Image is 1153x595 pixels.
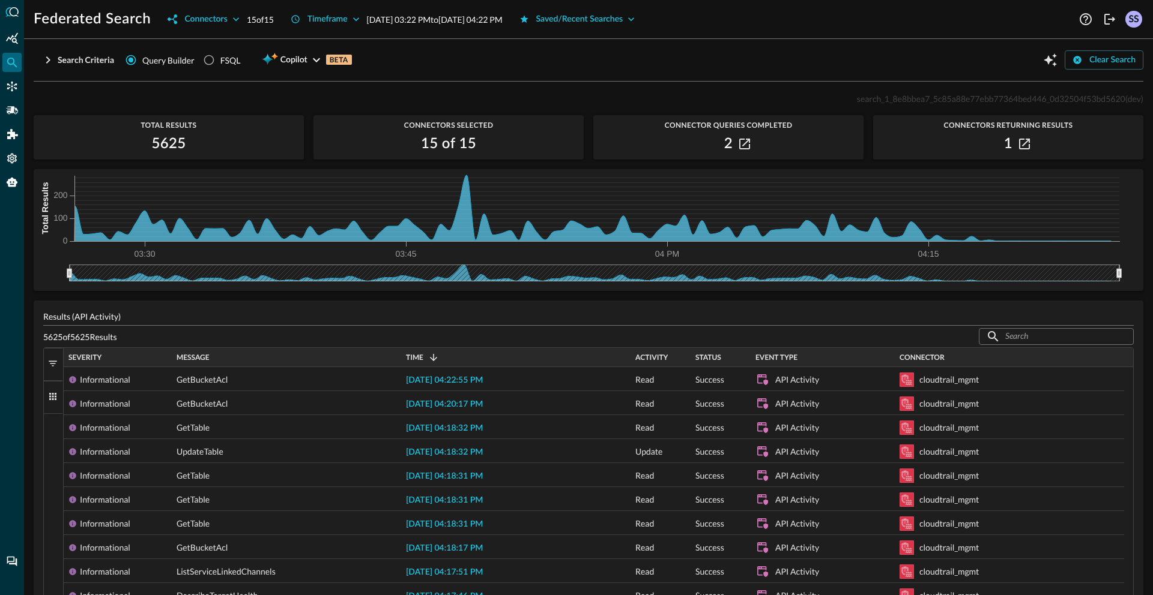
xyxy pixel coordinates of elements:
div: cloudtrail_mgmt [919,368,979,392]
div: API Activity [775,512,819,536]
svg: Amazon Security Lake [900,372,914,387]
span: Read [635,416,654,440]
div: API Activity [775,368,819,392]
tspan: 200 [53,190,68,200]
svg: Amazon Security Lake [900,516,914,531]
svg: Amazon Security Lake [900,564,914,579]
span: Success [695,392,724,416]
div: Saved/Recent Searches [536,12,623,27]
span: Total Results [34,121,304,130]
span: Activity [635,353,668,362]
span: Read [635,392,654,416]
tspan: 03:45 [395,249,416,259]
span: Connector [900,353,945,362]
div: Informational [80,392,130,416]
span: [DATE] 04:18:32 PM [406,424,483,432]
span: search_1_8e8bbea7_5c85a88e77ebb77364bed446_0d32504f53bd5620 [857,94,1125,104]
svg: Amazon Security Lake [900,540,914,555]
button: Search Criteria [34,50,121,70]
div: Informational [80,512,130,536]
input: Search [1005,325,1106,347]
span: Connectors Selected [313,121,584,130]
button: CopilotBETA [255,50,359,70]
button: Help [1076,10,1095,29]
div: Addons [3,125,22,144]
span: Read [635,488,654,512]
span: [DATE] 04:22:55 PM [406,376,483,384]
div: API Activity [775,488,819,512]
div: Informational [80,488,130,512]
tspan: 100 [53,213,68,223]
div: Timeframe [307,12,348,27]
tspan: 04 PM [655,249,679,259]
svg: Amazon Security Lake [900,420,914,435]
span: Success [695,368,724,392]
div: Informational [80,368,130,392]
tspan: 03:30 [134,249,155,259]
div: Clear Search [1089,53,1136,68]
span: GetTable [177,416,210,440]
tspan: Total Results [40,182,50,234]
div: Summary Insights [2,29,22,48]
div: cloudtrail_mgmt [919,488,979,512]
span: Success [695,488,724,512]
div: SS [1125,11,1142,28]
span: Read [635,512,654,536]
button: Logout [1100,10,1119,29]
div: API Activity [775,440,819,464]
span: [DATE] 04:18:31 PM [406,520,483,528]
span: GetTable [177,488,210,512]
span: Success [695,416,724,440]
span: Copilot [280,53,307,68]
div: cloudtrail_mgmt [919,464,979,488]
span: Success [695,560,724,584]
span: Read [635,536,654,560]
div: cloudtrail_mgmt [919,392,979,416]
div: FSQL [220,54,241,67]
span: Success [695,512,724,536]
span: Time [406,353,423,362]
h1: Federated Search [34,10,151,29]
span: Connector Queries Completed [593,121,864,130]
span: GetTable [177,512,210,536]
span: Update [635,440,662,464]
p: BETA [326,55,352,65]
div: Settings [2,149,22,168]
span: GetBucketAcl [177,536,228,560]
button: Saved/Recent Searches [512,10,643,29]
span: Success [695,440,724,464]
div: Connectors [184,12,227,27]
button: Timeframe [283,10,367,29]
div: Informational [80,440,130,464]
div: Connectors [2,77,22,96]
h2: 2 [724,134,733,154]
div: API Activity [775,464,819,488]
h2: 1 [1004,134,1012,154]
tspan: 04:15 [918,249,939,259]
div: cloudtrail_mgmt [919,416,979,440]
span: Status [695,353,721,362]
div: Informational [80,536,130,560]
h2: 5625 [151,134,186,154]
span: GetBucketAcl [177,368,228,392]
div: Search Criteria [58,53,114,68]
span: Success [695,464,724,488]
span: Read [635,560,654,584]
span: GetBucketAcl [177,392,228,416]
div: API Activity [775,560,819,584]
div: Informational [80,560,130,584]
span: Event Type [755,353,797,362]
div: API Activity [775,536,819,560]
span: UpdateTable [177,440,223,464]
span: (dev) [1125,94,1143,104]
button: Clear Search [1065,50,1143,70]
div: cloudtrail_mgmt [919,560,979,584]
span: Success [695,536,724,560]
button: Connectors [160,10,246,29]
tspan: 0 [63,236,68,245]
div: cloudtrail_mgmt [919,440,979,464]
svg: Amazon Security Lake [900,468,914,483]
span: Query Builder [142,54,195,67]
p: 5625 of 5625 Results [43,330,117,343]
div: API Activity [775,392,819,416]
